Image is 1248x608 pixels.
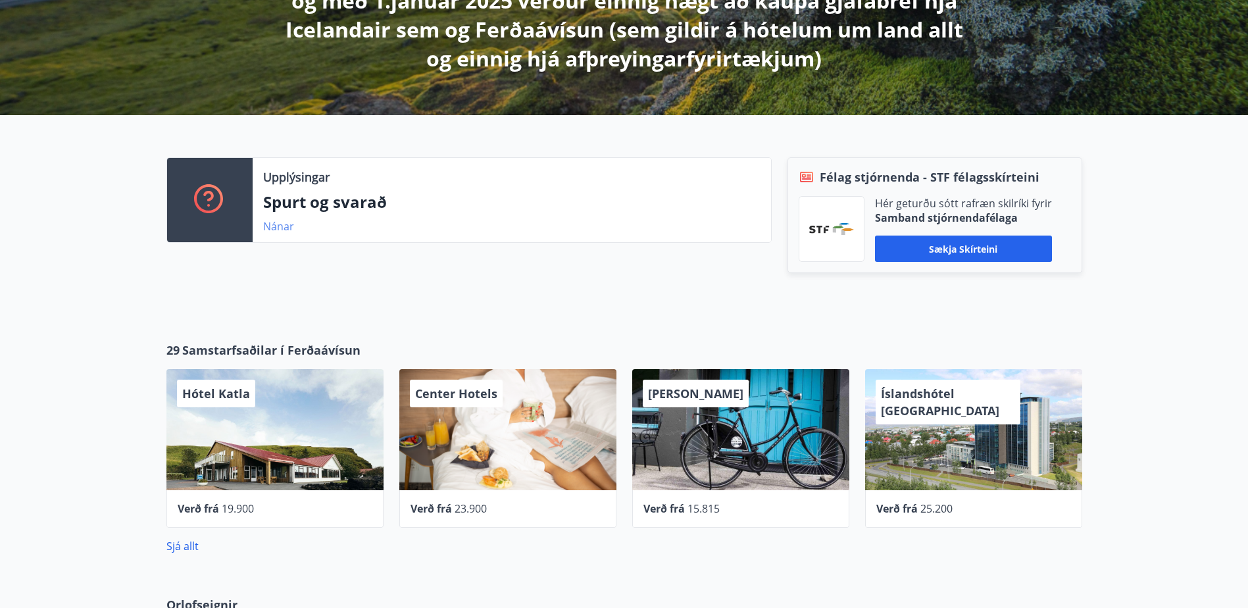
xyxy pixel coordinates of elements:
span: 19.900 [222,501,254,516]
p: Samband stjórnendafélaga [875,211,1052,225]
span: 29 [166,342,180,359]
span: Hótel Katla [182,386,250,401]
span: Verð frá [876,501,918,516]
a: Nánar [263,219,294,234]
span: Center Hotels [415,386,497,401]
span: 15.815 [687,501,720,516]
p: Spurt og svarað [263,191,761,213]
span: Samstarfsaðilar í Ferðaávísun [182,342,361,359]
span: 25.200 [920,501,953,516]
span: 23.900 [455,501,487,516]
a: Sjá allt [166,539,199,553]
img: vjCaq2fThgY3EUYqSgpjEiBg6WP39ov69hlhuPVN.png [809,223,854,235]
span: Verð frá [643,501,685,516]
span: Félag stjórnenda - STF félagsskírteini [820,168,1039,186]
p: Hér geturðu sótt rafræn skilríki fyrir [875,196,1052,211]
span: Verð frá [178,501,219,516]
span: Íslandshótel [GEOGRAPHIC_DATA] [881,386,999,418]
button: Sækja skírteini [875,236,1052,262]
span: Verð frá [411,501,452,516]
span: [PERSON_NAME] [648,386,743,401]
p: Upplýsingar [263,168,330,186]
